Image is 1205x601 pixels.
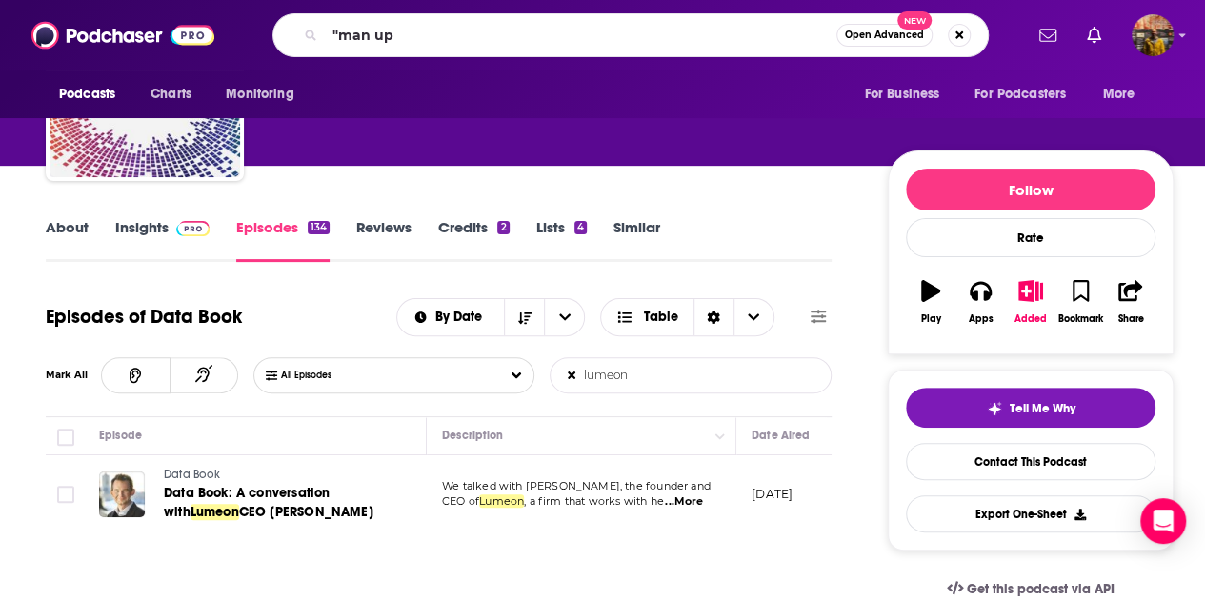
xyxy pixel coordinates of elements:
div: Search podcasts, credits, & more... [272,13,989,57]
span: Data Book: A conversation with [164,485,330,520]
span: New [897,11,932,30]
button: open menu [1090,76,1159,112]
span: Logged in as hratnayake [1132,14,1174,56]
span: CEO [PERSON_NAME] [239,504,373,520]
span: Toggle select row [57,486,74,503]
button: Open AdvancedNew [836,24,933,47]
div: Open Intercom Messenger [1140,498,1186,544]
span: Lumeon [479,494,524,508]
button: open menu [962,76,1094,112]
span: Podcasts [59,81,115,108]
button: Play [906,268,955,336]
span: For Podcasters [974,81,1066,108]
button: open menu [544,299,584,335]
a: InsightsPodchaser Pro [115,218,210,262]
div: Apps [969,313,994,325]
a: Reviews [356,218,412,262]
a: Credits2 [438,218,509,262]
div: Added [1014,313,1047,325]
span: For Business [864,81,939,108]
button: Export One-Sheet [906,495,1155,532]
div: Play [921,313,941,325]
img: User Profile [1132,14,1174,56]
button: Column Actions [709,425,732,448]
a: Show notifications dropdown [1079,19,1109,51]
span: Data Book [164,468,221,481]
div: 2 [497,221,509,234]
span: By Date [435,311,489,324]
button: Added [1006,268,1055,336]
a: Show notifications dropdown [1032,19,1064,51]
span: Open Advanced [845,30,924,40]
a: Contact This Podcast [906,443,1155,480]
button: Choose List Listened [253,357,533,393]
div: Share [1117,313,1143,325]
span: All Episodes [281,370,370,381]
button: tell me why sparkleTell Me Why [906,388,1155,428]
div: Mark All [46,371,101,380]
div: Bookmark [1058,313,1103,325]
span: Monitoring [226,81,293,108]
span: ...More [665,494,703,510]
button: Follow [906,169,1155,210]
h1: Episodes of Data Book [46,305,242,329]
h2: Choose List sort [396,298,586,336]
button: Apps [955,268,1005,336]
div: Episode [99,424,142,447]
span: , a firm that works with he [524,494,664,508]
input: Search podcasts, credits, & more... [325,20,836,50]
a: Charts [138,76,203,112]
button: Choose View [600,298,774,336]
span: More [1103,81,1135,108]
span: Lumeon [191,504,239,520]
button: Sort Direction [504,299,544,335]
span: CEO of [442,494,479,508]
a: Data Book: A conversation withLumeonCEO [PERSON_NAME] [164,484,392,522]
button: open menu [212,76,318,112]
button: Show profile menu [1132,14,1174,56]
button: open menu [46,76,140,112]
span: Table [644,311,678,324]
a: Lists4 [536,218,587,262]
div: Date Aired [752,424,810,447]
span: Get this podcast via API [967,581,1115,597]
a: Similar [613,218,660,262]
a: About [46,218,89,262]
div: Description [442,424,503,447]
div: Rate [906,218,1155,257]
button: Bookmark [1055,268,1105,336]
a: Data Book [164,467,392,484]
span: Charts [151,81,191,108]
span: We talked with [PERSON_NAME], the founder and [442,479,711,492]
button: open menu [397,311,505,324]
p: [DATE] [752,486,793,502]
span: Tell Me Why [1010,401,1075,416]
img: Podchaser - Follow, Share and Rate Podcasts [31,17,214,53]
button: Share [1106,268,1155,336]
div: Sort Direction [693,299,733,335]
div: 134 [308,221,330,234]
button: open menu [851,76,963,112]
div: 4 [574,221,587,234]
img: tell me why sparkle [987,401,1002,416]
img: Podchaser Pro [176,221,210,236]
a: Episodes134 [236,218,330,262]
